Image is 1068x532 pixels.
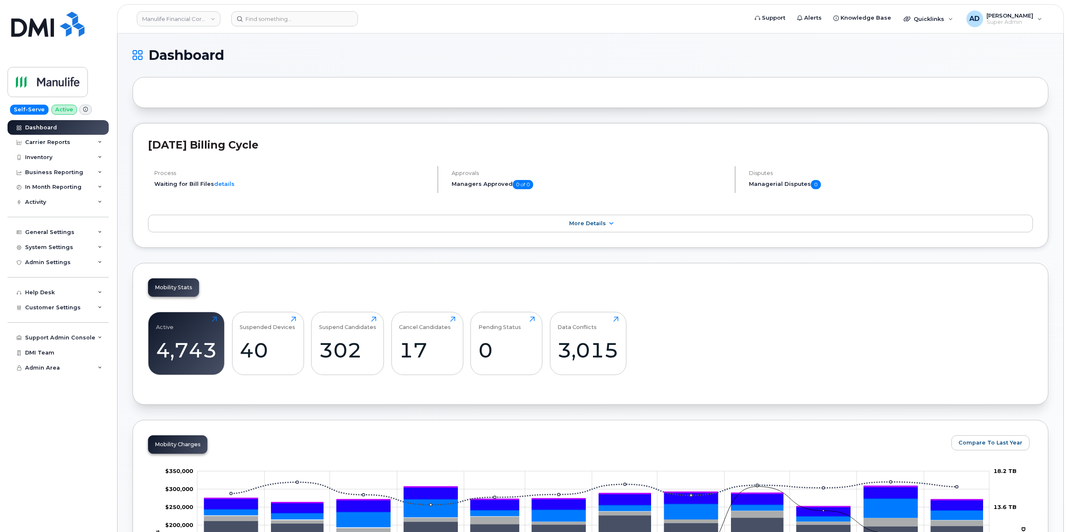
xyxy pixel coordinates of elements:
h5: Managerial Disputes [749,180,1033,189]
span: More Details [569,220,606,226]
div: Suspend Candidates [319,316,376,330]
tspan: $250,000 [165,504,193,510]
a: Pending Status0 [478,316,535,370]
div: 302 [319,338,376,362]
span: 0 of 0 [513,180,533,189]
div: 0 [478,338,535,362]
span: Compare To Last Year [958,439,1022,447]
tspan: $300,000 [165,486,193,492]
h2: [DATE] Billing Cycle [148,139,1033,151]
h4: Process [154,170,430,176]
tspan: 13.6 TB [994,504,1017,510]
a: Data Conflicts3,015 [557,316,618,370]
div: Active [156,316,174,330]
h4: Disputes [749,170,1033,176]
g: HST [204,487,983,516]
a: details [214,180,235,187]
div: Cancel Candidates [399,316,451,330]
tspan: 18.2 TB [994,468,1017,474]
h4: Approvals [452,170,728,176]
tspan: $350,000 [165,468,193,474]
h5: Managers Approved [452,180,728,189]
a: Suspended Devices40 [240,316,296,370]
div: 40 [240,338,296,362]
div: Data Conflicts [557,316,597,330]
div: 17 [399,338,455,362]
div: Pending Status [478,316,521,330]
g: $0 [165,522,193,528]
a: Suspend Candidates302 [319,316,376,370]
a: Active4,743 [156,316,217,370]
g: $0 [165,468,193,474]
g: $0 [165,504,193,510]
g: $0 [165,486,193,492]
div: Suspended Devices [240,316,295,330]
span: Dashboard [148,49,224,62]
tspan: $200,000 [165,522,193,528]
button: Compare To Last Year [951,435,1030,450]
span: 0 [811,180,821,189]
a: Cancel Candidates17 [399,316,455,370]
g: Features [204,499,983,527]
li: Waiting for Bill Files [154,180,430,188]
div: 4,743 [156,338,217,362]
div: 3,015 [557,338,618,362]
